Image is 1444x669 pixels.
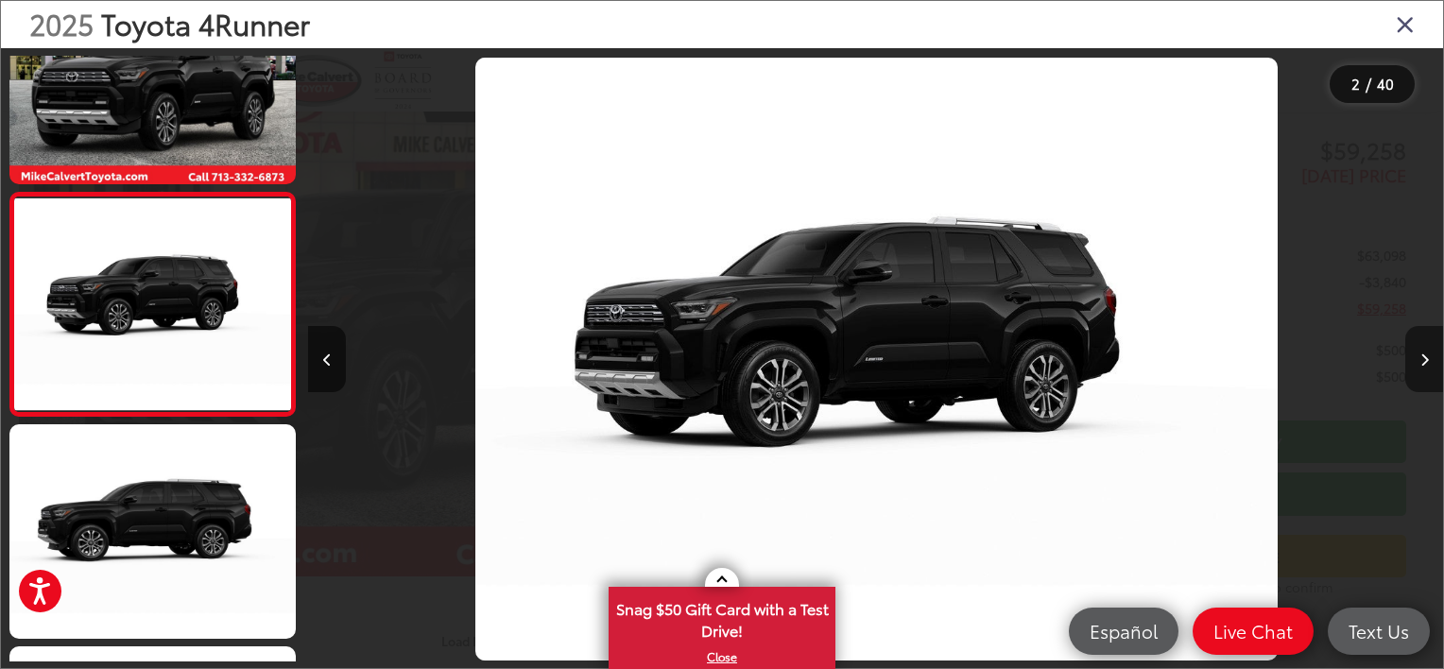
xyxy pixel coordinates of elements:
span: Toyota 4Runner [101,3,310,43]
span: Español [1080,619,1167,643]
a: Text Us [1328,608,1430,655]
span: Text Us [1339,619,1418,643]
i: Close gallery [1396,11,1415,36]
span: Snag $50 Gift Card with a Test Drive! [610,589,834,646]
span: 40 [1377,73,1394,94]
span: / [1364,77,1373,91]
div: 2025 Toyota 4Runner Limited 1 [309,58,1444,660]
span: Live Chat [1204,619,1302,643]
img: 2025 Toyota 4Runner Limited [7,421,299,641]
img: 2025 Toyota 4Runner Limited [11,198,294,410]
span: 2025 [29,3,94,43]
button: Next image [1405,326,1443,392]
a: Español [1069,608,1178,655]
span: 2 [1351,73,1360,94]
img: 2025 Toyota 4Runner Limited [475,58,1279,660]
button: Previous image [308,326,346,392]
a: Live Chat [1193,608,1314,655]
